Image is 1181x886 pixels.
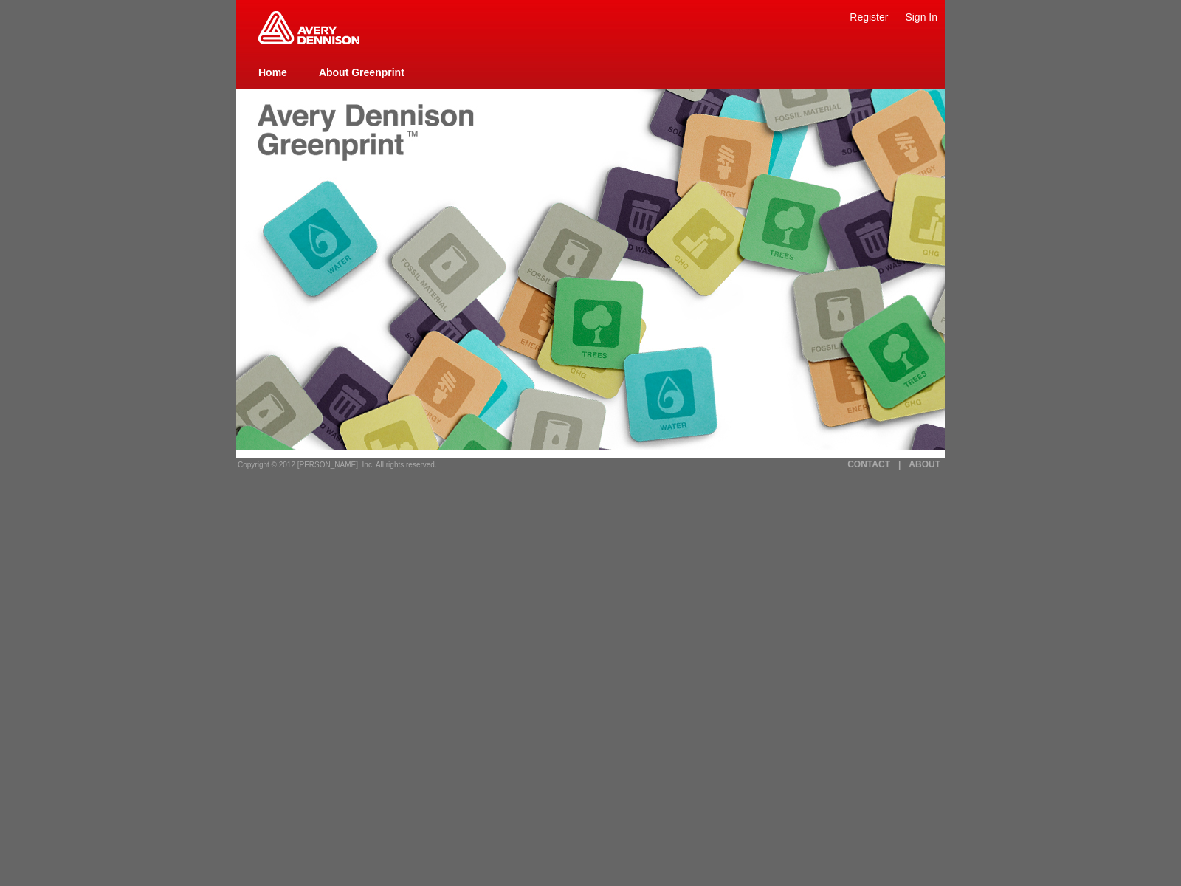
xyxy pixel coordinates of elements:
img: Home [258,11,359,44]
a: Register [850,11,888,23]
a: | [898,459,901,470]
a: About Greenprint [319,66,404,78]
a: Sign In [905,11,937,23]
a: CONTACT [847,459,890,470]
a: ABOUT [909,459,940,470]
span: Copyright © 2012 [PERSON_NAME], Inc. All rights reserved. [238,461,437,469]
a: Greenprint [258,37,359,46]
a: Home [258,66,287,78]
